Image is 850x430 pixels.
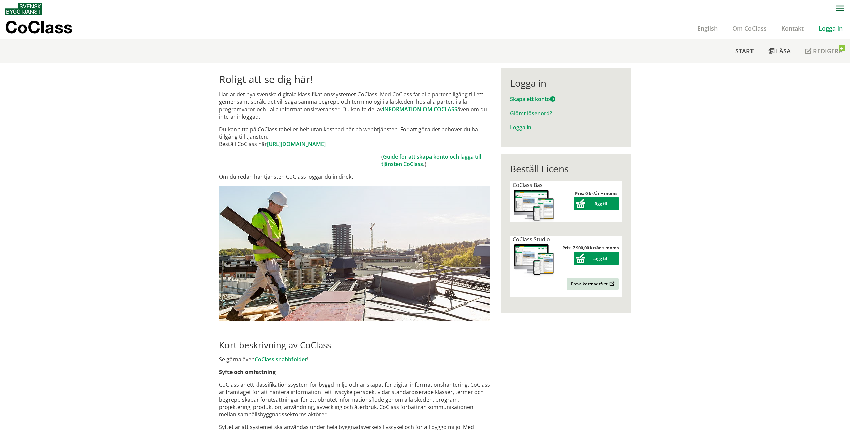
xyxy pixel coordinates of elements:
[267,140,326,148] a: [URL][DOMAIN_NAME]
[219,91,490,120] p: Här är det nya svenska digitala klassifikationssystemet CoClass. Med CoClass får alla parter till...
[510,95,555,103] a: Skapa ett konto
[219,368,276,376] strong: Syfte och omfattning
[219,356,490,363] p: Se gärna även !
[219,381,490,418] p: CoClass är ett klassifikationssystem för byggd miljö och är skapat för digital informationshanter...
[574,197,619,210] button: Lägg till
[510,163,622,174] div: Beställ Licens
[574,201,619,207] a: Lägg till
[510,77,622,89] div: Logga in
[562,245,619,251] strong: Pris: 7 900,00 kr/år + moms
[575,190,617,196] strong: Pris: 0 kr/år + moms
[513,181,543,189] span: CoClass Bas
[510,124,531,131] a: Logga in
[219,173,490,181] p: Om du redan har tjänsten CoClass loggar du in direkt!
[513,236,550,243] span: CoClass Studio
[381,153,481,168] a: Guide för att skapa konto och lägga till tjänsten CoClass
[567,278,619,290] a: Prova kostnadsfritt
[811,24,850,32] a: Logga in
[510,110,552,117] a: Glömt lösenord?
[383,105,457,113] a: INFORMATION OM COCLASS
[513,189,555,222] img: coclass-license.jpg
[219,73,490,85] h1: Roligt att se dig här!
[381,153,490,168] td: ( .)
[774,24,811,32] a: Kontakt
[735,47,754,55] span: Start
[219,126,490,148] p: Du kan titta på CoClass tabeller helt utan kostnad här på webbtjänsten. För att göra det behöver ...
[761,39,798,63] a: Läsa
[5,23,72,31] p: CoClass
[776,47,791,55] span: Läsa
[5,18,87,39] a: CoClass
[728,39,761,63] a: Start
[608,281,615,286] img: Outbound.png
[690,24,725,32] a: English
[513,243,555,277] img: coclass-license.jpg
[725,24,774,32] a: Om CoClass
[219,340,490,350] h2: Kort beskrivning av CoClass
[255,356,307,363] a: CoClass snabbfolder
[5,3,42,15] img: Svensk Byggtjänst
[574,255,619,261] a: Lägg till
[574,252,619,265] button: Lägg till
[219,186,490,321] img: login.jpg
